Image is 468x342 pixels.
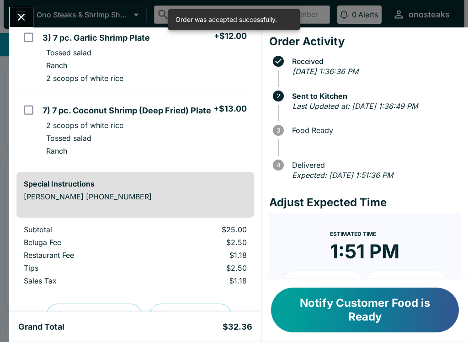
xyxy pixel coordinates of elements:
[276,161,280,169] text: 4
[330,230,376,237] span: Estimated Time
[46,304,142,327] button: Preview Receipt
[24,179,247,188] h6: Special Instructions
[284,271,363,294] button: + 10
[16,225,254,289] table: orders table
[46,146,67,155] p: Ranch
[223,321,252,332] h5: $32.36
[269,35,461,48] h4: Order Activity
[292,67,358,76] em: [DATE] 1:36:36 PM
[157,251,246,260] p: $1.18
[46,74,123,83] p: 2 scoops of white rice
[271,288,459,332] button: Notify Customer Food is Ready
[330,240,399,263] time: 1:51 PM
[292,171,393,180] em: Expected: [DATE] 1:51:36 PM
[287,57,461,65] span: Received
[269,196,461,209] h4: Adjust Expected Time
[214,31,247,42] h5: + $12.00
[43,105,211,116] h5: 7) 7 pc. Coconut Shrimp (Deep Fried) Plate
[277,92,280,100] text: 2
[46,121,123,130] p: 2 scoops of white rice
[157,263,246,273] p: $2.50
[18,321,64,332] h5: Grand Total
[292,102,418,111] em: Last Updated at: [DATE] 1:36:49 PM
[24,238,142,247] p: Beluga Fee
[24,225,142,234] p: Subtotal
[24,263,142,273] p: Tips
[24,276,142,285] p: Sales Tax
[24,192,247,201] p: [PERSON_NAME] [PHONE_NUMBER]
[157,276,246,285] p: $1.18
[157,225,246,234] p: $25.00
[46,61,67,70] p: Ranch
[175,12,277,27] div: Order was accepted successfully.
[157,238,246,247] p: $2.50
[287,161,461,169] span: Delivered
[287,92,461,100] span: Sent to Kitchen
[43,32,150,43] h5: 3) 7 pc. Garlic Shrimp Plate
[287,126,461,134] span: Food Ready
[10,7,33,27] button: Close
[213,103,247,114] h5: + $13.00
[46,134,91,143] p: Tossed salad
[149,304,232,327] button: Print Receipt
[277,127,280,134] text: 3
[46,48,91,57] p: Tossed salad
[367,271,446,294] button: + 20
[24,251,142,260] p: Restaurant Fee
